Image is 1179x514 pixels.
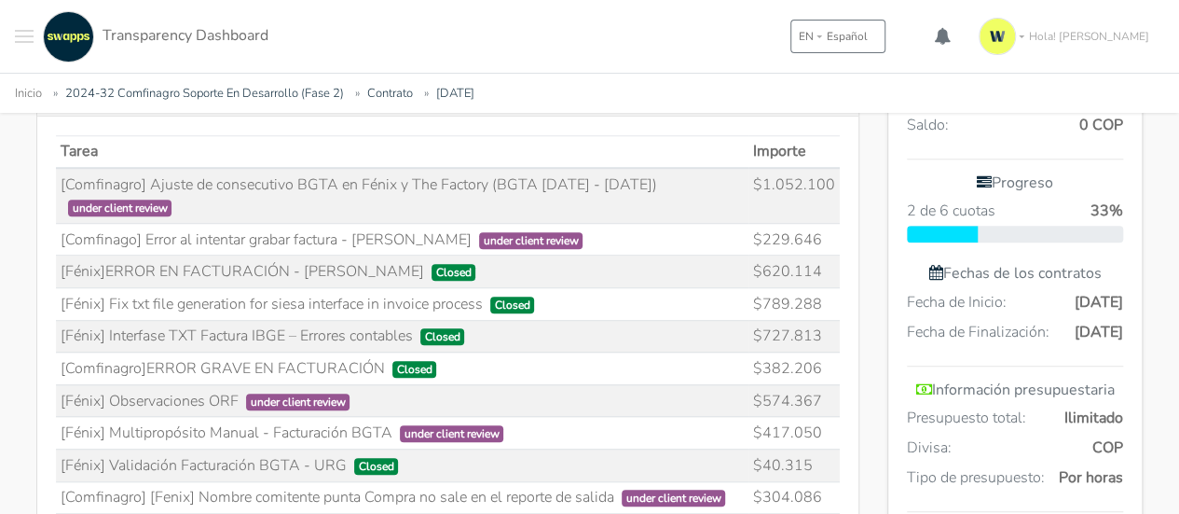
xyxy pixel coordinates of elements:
[907,291,1007,313] span: Fecha de Inicio:
[907,321,1049,343] span: Fecha de Finalización:
[490,297,535,313] span: Closed
[827,28,868,45] span: Español
[748,320,840,353] td: $727.813
[432,264,476,281] span: Closed
[65,85,344,102] a: 2024-32 Comfinagro Soporte En Desarrollo (Fase 2)
[38,11,268,63] a: Transparency Dashboard
[1059,466,1123,489] span: Por horas
[622,490,726,507] span: under client review
[56,135,748,168] th: Tarea
[748,256,840,288] td: $620.114
[748,449,840,481] td: $40.315
[907,200,995,222] span: 2 de 6 cuotas
[748,417,840,450] td: $417.050
[56,417,748,450] td: [Fénix] Multipropósito Manual - Facturación BGTA
[15,11,34,63] button: Toggle navigation menu
[1092,437,1123,459] span: COP
[907,265,1123,283] h6: Fechas de los contratos
[1075,321,1123,343] span: [DATE]
[436,85,474,102] a: [DATE]
[68,200,172,216] span: under client review
[56,223,748,256] td: [Comfinago] Error al intentar grabar factura - [PERSON_NAME]
[748,168,840,223] td: $1.052.100
[907,382,1123,399] h6: Información presupuestaria
[748,223,840,256] td: $229.646
[479,232,583,249] span: under client review
[1064,407,1123,429] span: Ilimitado
[748,481,840,514] td: $304.086
[907,407,1026,429] span: Presupuesto total:
[1029,28,1149,45] span: Hola! [PERSON_NAME]
[1090,200,1123,222] span: 33%
[748,135,840,168] th: Importe
[43,11,94,63] img: swapps-linkedin-v2.jpg
[56,384,748,417] td: [Fénix] Observaciones ORF
[56,168,748,223] td: [Comfinagro] Ajuste de consecutivo BGTA en Fénix y The Factory (BGTA [DATE] - [DATE])
[367,85,413,102] a: Contrato
[907,174,1123,192] h6: Progreso
[400,425,504,442] span: under client review
[971,10,1164,63] a: Hola! [PERSON_NAME]
[907,437,952,459] span: Divisa:
[748,287,840,320] td: $789.288
[56,287,748,320] td: [Fénix] Fix txt file generation for siesa interface in invoice process
[979,18,1016,55] img: isotipo-3-3e143c57.png
[103,25,268,46] span: Transparency Dashboard
[56,449,748,481] td: [Fénix] Validación Facturación BGTA - URG
[907,114,949,136] span: Saldo:
[56,320,748,353] td: [Fénix] Interfase TXT Factura IBGE – Errores contables
[1079,114,1123,136] span: 0 COP
[748,353,840,385] td: $382.206
[420,328,465,345] span: Closed
[1075,291,1123,313] span: [DATE]
[15,85,42,102] a: Inicio
[907,466,1045,489] span: Tipo de presupuesto:
[56,481,748,514] td: [Comfinagro] [Fenix] Nombre comitente punta Compra no sale en el reporte de salida
[748,384,840,417] td: $574.367
[790,20,885,53] button: ENEspañol
[392,361,437,378] span: Closed
[246,394,350,410] span: under client review
[354,458,399,475] span: Closed
[56,353,748,385] td: [Comfinagro]ERROR GRAVE EN FACTURACIÓN
[56,256,748,288] td: [Fénix]ERROR EN FACTURACIÓN - [PERSON_NAME]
